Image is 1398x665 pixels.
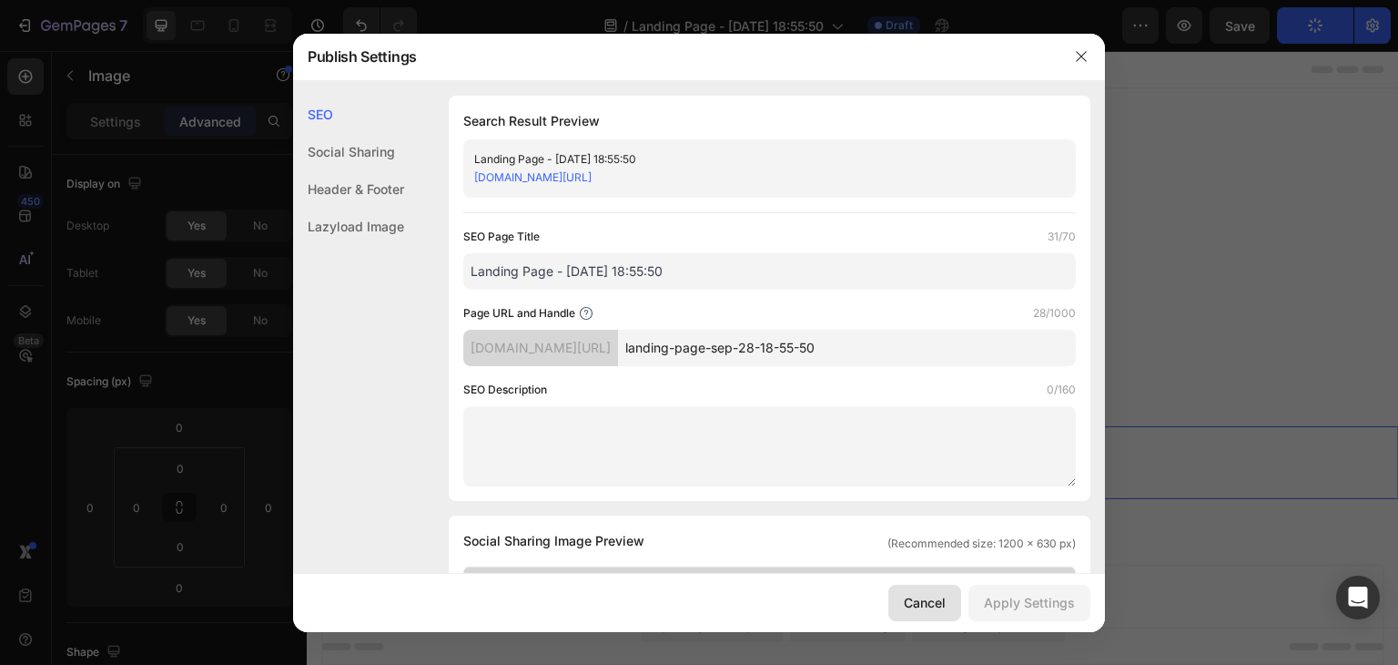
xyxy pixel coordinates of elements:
[293,133,404,170] div: Social Sharing
[888,585,961,621] button: Cancel
[887,536,1076,552] span: (Recommended size: 1200 x 630 px)
[493,545,589,564] div: Generate layout
[1048,228,1076,246] label: 31/70
[293,170,404,208] div: Header & Footer
[618,330,1076,366] input: Handle
[463,253,1076,290] input: Title
[463,304,575,322] label: Page URL and Handle
[491,568,588,584] span: from URL or image
[293,33,1058,80] div: Publish Settings
[613,568,748,584] span: then drag & drop elements
[293,208,404,245] div: Lazyload Image
[968,585,1090,621] button: Apply Settings
[626,545,737,564] div: Add blank section
[463,228,540,246] label: SEO Page Title
[503,504,590,523] span: Add section
[23,350,62,366] div: Image
[474,150,1035,169] div: Landing Page - [DATE] 18:55:50
[350,545,461,564] div: Choose templates
[1336,576,1380,619] div: Open Intercom Messenger
[463,530,644,552] span: Social Sharing Image Preview
[463,381,547,399] label: SEO Description
[293,96,404,133] div: SEO
[510,66,582,139] img: image_demo.jpg
[984,593,1075,612] div: Apply Settings
[463,330,618,366] div: [DOMAIN_NAME][URL]
[341,568,466,584] span: inspired by CRO experts
[904,593,946,612] div: Cancel
[474,170,592,184] a: [DOMAIN_NAME][URL]
[1047,381,1076,399] label: 0/160
[510,375,582,448] img: image_demo.jpg
[1033,304,1076,322] label: 28/1000
[463,110,1076,132] h1: Search Result Preview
